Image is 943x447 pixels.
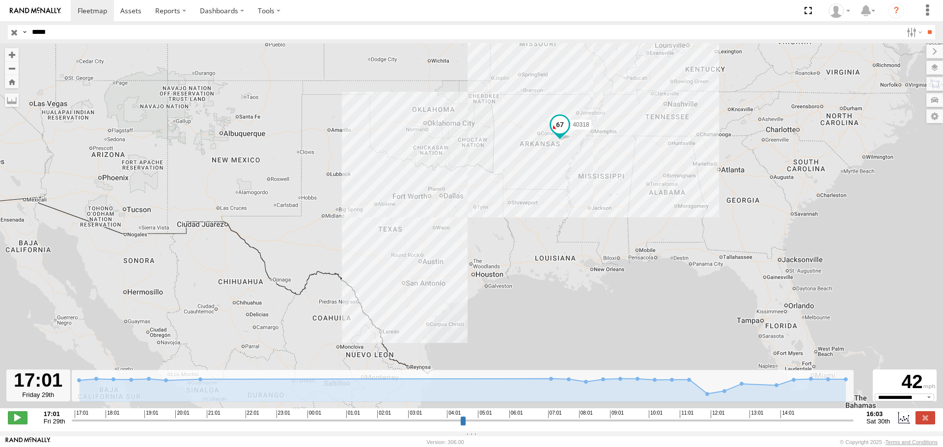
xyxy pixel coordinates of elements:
[377,410,391,418] span: 02:01
[711,410,724,418] span: 12:01
[5,93,19,107] label: Measure
[21,25,28,39] label: Search Query
[649,410,663,418] span: 10:01
[144,410,158,418] span: 19:01
[749,410,763,418] span: 13:01
[509,410,523,418] span: 06:01
[866,410,890,418] strong: 16:03
[5,48,19,61] button: Zoom in
[106,410,119,418] span: 18:01
[825,3,854,18] div: Caseta Laredo TX
[478,410,492,418] span: 05:01
[5,437,51,447] a: Visit our Website
[548,410,562,418] span: 07:01
[346,410,360,418] span: 01:01
[780,410,794,418] span: 14:01
[246,410,259,418] span: 22:01
[866,418,890,425] span: Sat 30th Aug 2025
[886,439,938,445] a: Terms and Conditions
[610,410,624,418] span: 09:01
[10,7,61,14] img: rand-logo.svg
[8,411,28,424] label: Play/Stop
[44,410,65,418] strong: 17:01
[408,410,422,418] span: 03:01
[579,410,593,418] span: 08:01
[903,25,924,39] label: Search Filter Options
[888,3,904,19] i: ?
[427,439,464,445] div: Version: 306.00
[926,109,943,123] label: Map Settings
[447,410,461,418] span: 04:01
[840,439,938,445] div: © Copyright 2025 -
[915,411,935,424] label: Close
[175,410,189,418] span: 20:01
[307,410,321,418] span: 00:01
[5,61,19,75] button: Zoom out
[680,410,693,418] span: 11:01
[5,75,19,88] button: Zoom Home
[207,410,221,418] span: 21:01
[277,410,290,418] span: 23:01
[44,418,65,425] span: Fri 29th Aug 2025
[573,121,589,128] span: 40318
[75,410,88,418] span: 17:01
[874,371,935,394] div: 42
